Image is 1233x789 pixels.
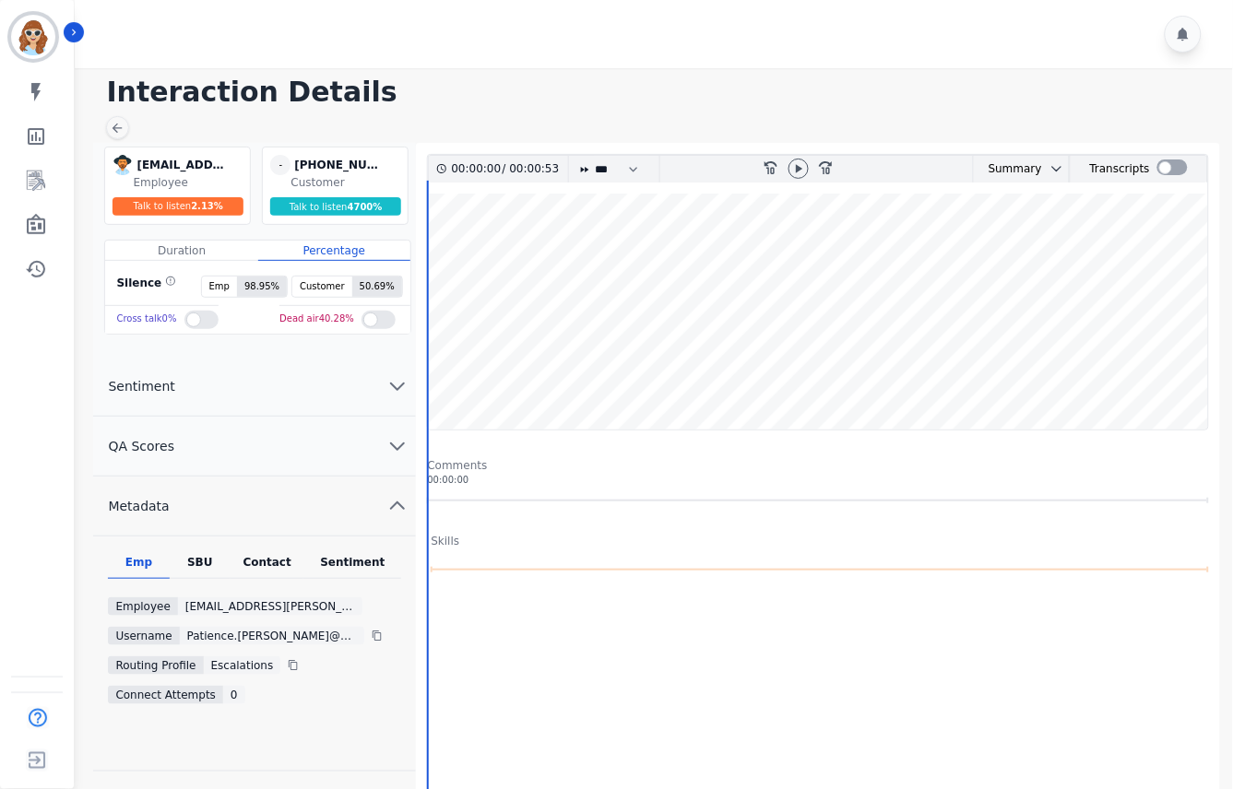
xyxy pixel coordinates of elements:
[93,477,416,536] button: Metadata chevron up
[108,627,179,645] div: Username
[93,497,184,515] span: Metadata
[1042,161,1064,176] button: chevron down
[352,277,402,297] span: 50.69 %
[136,155,229,175] div: [EMAIL_ADDRESS][PERSON_NAME][DOMAIN_NAME]
[506,156,557,183] div: 00:00:53
[427,473,1209,487] div: 00:00:00
[93,357,416,417] button: Sentiment chevron down
[974,156,1042,183] div: Summary
[113,197,243,216] div: Talk to listen
[202,277,237,297] span: Emp
[279,306,354,333] div: Dead air 40.28 %
[294,155,386,175] div: [PHONE_NUMBER]
[427,458,1209,473] div: Comments
[191,201,223,211] span: 2.13 %
[237,277,287,297] span: 98.95 %
[180,627,364,645] div: patience.[PERSON_NAME]@permaplate.com099204e2-51b3-11ee-843c-709685a97063
[11,15,55,59] img: Bordered avatar
[133,175,246,190] div: Employee
[270,197,401,216] div: Talk to listen
[231,555,304,579] div: Contact
[108,656,203,675] div: Routing Profile
[106,76,1215,109] h1: Interaction Details
[108,686,223,704] div: Connect Attempts
[451,156,502,183] div: 00:00:00
[108,555,169,579] div: Emp
[93,377,189,395] span: Sentiment
[108,597,177,616] div: Employee
[116,306,176,333] div: Cross talk 0 %
[93,437,189,455] span: QA Scores
[303,555,401,579] div: Sentiment
[178,597,362,616] div: [EMAIL_ADDRESS][PERSON_NAME][DOMAIN_NAME]
[386,495,409,517] svg: chevron up
[105,241,257,261] div: Duration
[1090,156,1150,183] div: Transcripts
[93,417,416,477] button: QA Scores chevron down
[451,156,563,183] div: /
[113,276,176,298] div: Silence
[292,277,352,297] span: Customer
[386,375,409,397] svg: chevron down
[270,155,290,175] span: -
[258,241,410,261] div: Percentage
[204,656,281,675] div: Escalations
[223,686,245,704] div: 0
[431,534,459,548] div: Skills
[348,202,383,212] span: 4700 %
[386,435,409,457] svg: chevron down
[170,555,231,579] div: SBU
[1049,161,1064,176] svg: chevron down
[290,175,404,190] div: Customer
